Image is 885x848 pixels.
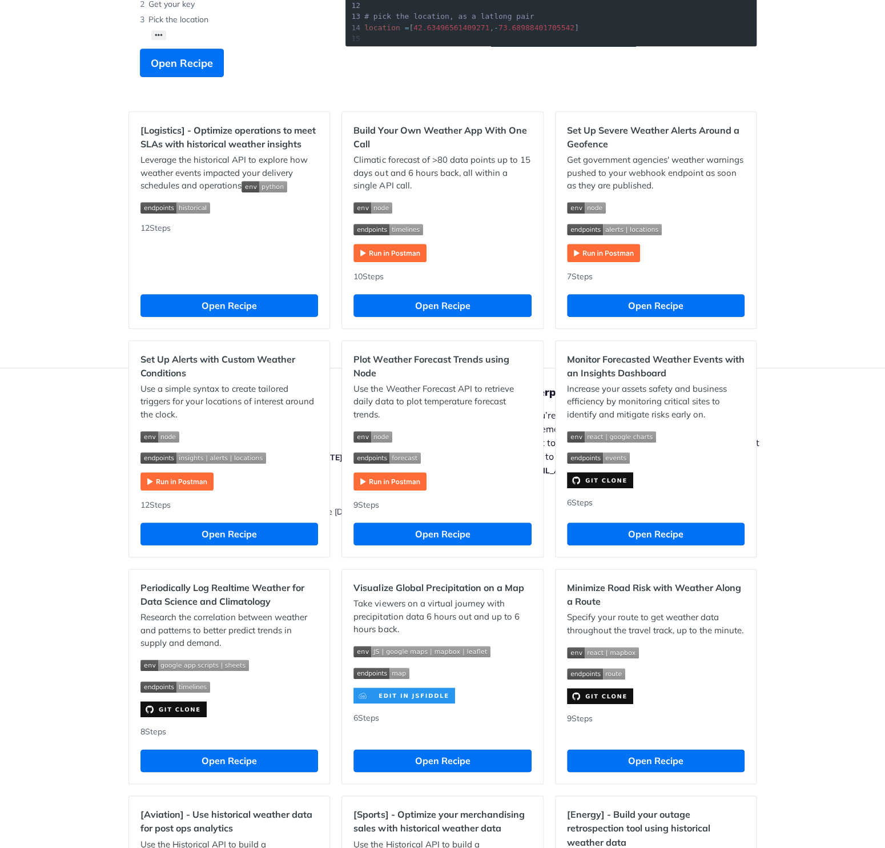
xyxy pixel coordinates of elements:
button: Open Recipe [140,49,224,77]
span: Expand image [242,180,287,191]
img: endpoint [140,202,210,214]
img: clone [140,701,207,717]
a: Expand image [140,475,214,486]
span: Expand image [567,429,745,443]
h2: Periodically Log Realtime Weather for Data Science and Climatology [140,581,318,608]
img: clone [567,688,633,704]
p: Specify your route to get weather data throughout the travel track, up to the minute. [567,611,745,637]
button: Open Recipe [567,294,745,317]
span: Open Recipe [151,55,213,71]
img: env [567,647,639,658]
div: 10 Steps [353,271,531,283]
img: Run in Postman [567,244,640,262]
h2: Set Up Alerts with Custom Weather Conditions [140,352,318,380]
h2: [Sports] - Optimize your merchandising sales with historical weather data [353,807,531,835]
a: Expand image [567,247,640,258]
h2: Build Your Own Weather App With One Call [353,123,531,151]
a: Expand image [567,690,633,701]
span: Expand image [567,222,745,235]
img: env [242,181,287,192]
li: Pick the location [140,12,323,27]
a: Expand image [567,474,633,485]
div: 8 Steps [140,726,318,738]
span: Expand image [140,429,318,443]
span: Expand image [567,645,745,658]
img: env [353,431,392,443]
span: Expand image [567,667,745,680]
span: Expand image [353,666,531,679]
img: Run in Postman [140,472,214,491]
img: env [353,202,392,214]
h2: Monitor Forecasted Weather Events with an Insights Dashboard [567,352,745,380]
div: 6 Steps [353,712,531,738]
img: Run in Postman [353,472,427,491]
a: Expand image [353,247,427,258]
img: endpoint [140,452,266,464]
img: endpoint [567,452,630,464]
span: Expand image [567,201,745,214]
button: Open Recipe [140,294,318,317]
div: 12 Steps [140,499,318,511]
button: Open Recipe [353,749,531,772]
img: clone [353,688,455,704]
p: Get government agencies' weather warnings pushed to your webhook endpoint as soon as they are pub... [567,154,745,192]
h2: Visualize Global Precipitation on a Map [353,581,531,594]
h2: Minimize Road Risk with Weather Along a Route [567,581,745,608]
h2: [Logistics] - Optimize operations to meet SLAs with historical weather insights [140,123,318,151]
a: Expand image [140,703,207,714]
img: clone [567,472,633,488]
a: Expand image [353,475,427,486]
p: Climatic forecast of >80 data points up to 15 days out and 6 hours back, all within a single API ... [353,154,531,192]
button: Open Recipe [140,523,318,545]
span: Expand image [353,201,531,214]
h2: [Aviation] - Use historical weather data for post ops analytics [140,807,318,835]
div: 6 Steps [567,497,745,511]
button: Open Recipe [353,294,531,317]
img: env [567,202,606,214]
p: Research the correlation between weather and patterns to better predict trends in supply and demand. [140,611,318,650]
img: endpoint [140,681,210,693]
button: ••• [151,30,166,40]
h2: Set Up Severe Weather Alerts Around a Geofence [567,123,745,151]
p: Increase your assets safety and business efficiency by monitoring critical sites to identify and ... [567,383,745,421]
img: env [140,431,179,443]
p: Use a simple syntax to create tailored triggers for your locations of interest around the clock. [140,383,318,421]
span: Expand image [353,451,531,464]
span: Expand image [353,645,531,658]
a: Expand image [353,689,455,700]
img: endpoint [353,668,409,679]
button: Open Recipe [567,749,745,772]
img: endpoint [567,224,662,235]
img: Run in Postman [353,244,427,262]
div: 7 Steps [567,271,745,283]
div: 12 Steps [140,222,318,283]
div: 9 Steps [567,713,745,738]
button: Open Recipe [567,523,745,545]
img: env [353,646,490,657]
p: Leverage the historical API to explore how weather events impacted your delivery schedules and op... [140,154,318,192]
img: endpoint [353,224,423,235]
span: Expand image [140,658,318,672]
img: endpoint [567,668,625,680]
h2: Plot Weather Forecast Trends using Node [353,352,531,380]
div: 9 Steps [353,499,531,511]
p: Take viewers on a virtual journey with precipitation data 6 hours out and up to 6 hours back. [353,597,531,636]
img: endpoint [353,452,421,464]
span: Expand image [140,451,318,464]
span: Expand image [567,451,745,464]
button: Open Recipe [353,523,531,545]
img: env [140,660,249,671]
span: Expand image [353,429,531,443]
img: env [567,431,656,443]
button: Open Recipe [140,749,318,772]
span: Expand image [353,222,531,235]
span: Expand image [140,680,318,693]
